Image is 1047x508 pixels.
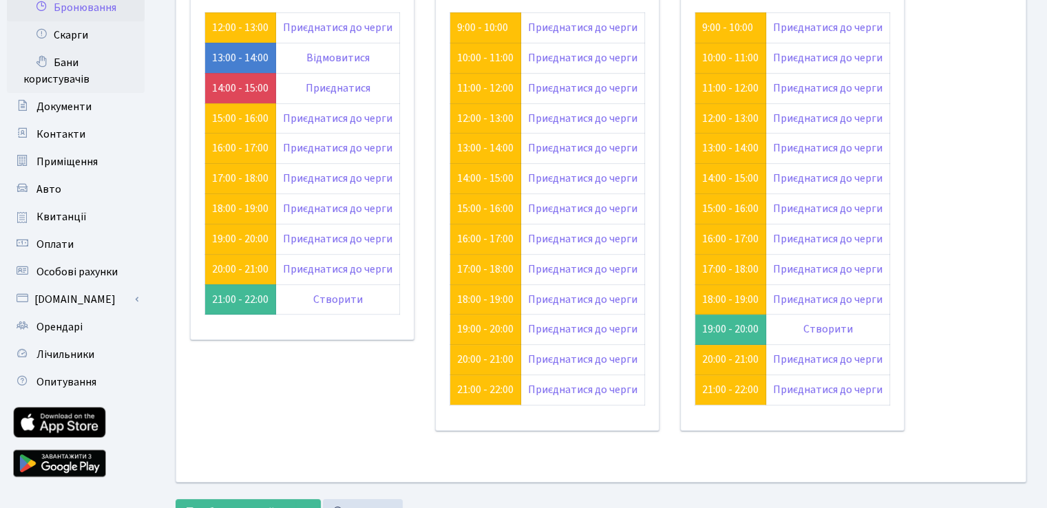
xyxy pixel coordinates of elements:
a: 10:00 - 11:00 [702,50,759,65]
a: Бани користувачів [7,49,145,93]
span: Лічильники [36,347,94,362]
a: 12:00 - 13:00 [457,111,514,126]
a: 16:00 - 17:00 [702,231,759,246]
a: Приєднатися до черги [773,81,882,96]
a: 14:00 - 15:00 [702,171,759,186]
a: 16:00 - 17:00 [212,140,268,156]
a: Приєднатися до черги [528,231,637,246]
a: 15:00 - 16:00 [212,111,268,126]
a: 14:00 - 15:00 [212,81,268,96]
a: Приєднатися до черги [773,50,882,65]
a: 15:00 - 16:00 [457,201,514,216]
a: Лічильники [7,341,145,368]
a: 11:00 - 12:00 [457,81,514,96]
a: Створити [313,292,363,307]
a: 20:00 - 21:00 [457,352,514,367]
a: 19:00 - 20:00 [212,231,268,246]
span: Контакти [36,127,85,142]
a: Квитанції [7,203,145,231]
span: Квитанції [36,209,87,224]
a: 12:00 - 13:00 [702,111,759,126]
a: 18:00 - 19:00 [457,292,514,307]
a: 17:00 - 18:00 [212,171,268,186]
a: 13:00 - 14:00 [702,140,759,156]
a: [DOMAIN_NAME] [7,286,145,313]
a: Приєднатися до черги [283,111,392,126]
a: 13:00 - 14:00 [212,50,268,65]
a: Приєднатися до черги [283,171,392,186]
a: Відмовитися [306,50,370,65]
a: 19:00 - 20:00 [457,321,514,337]
a: Приєднатися до черги [773,171,882,186]
a: Приєднатися до черги [773,140,882,156]
a: Приєднатися до черги [283,201,392,216]
a: 9:00 - 10:00 [457,20,508,35]
a: 20:00 - 21:00 [212,262,268,277]
a: 18:00 - 19:00 [212,201,268,216]
a: Приєднатися до черги [283,262,392,277]
a: Оплати [7,231,145,258]
a: Приєднатися до черги [283,20,392,35]
a: Приєднатися до черги [528,352,637,367]
a: Приєднатися до черги [773,382,882,397]
a: 9:00 - 10:00 [702,20,753,35]
a: Приєднатися до черги [773,231,882,246]
span: Опитування [36,374,96,390]
a: 14:00 - 15:00 [457,171,514,186]
a: Приєднатися до черги [283,140,392,156]
a: 17:00 - 18:00 [457,262,514,277]
a: 21:00 - 22:00 [702,382,759,397]
a: Приєднатися до черги [528,321,637,337]
a: Опитування [7,368,145,396]
a: Приєднатися до черги [528,20,637,35]
a: Приєднатися до черги [528,262,637,277]
a: Створити [803,321,853,337]
a: 11:00 - 12:00 [702,81,759,96]
a: 15:00 - 16:00 [702,201,759,216]
a: Скарги [7,21,145,49]
a: Приєднатися [306,81,370,96]
a: 21:00 - 22:00 [457,382,514,397]
td: 21:00 - 22:00 [205,284,276,315]
a: Авто [7,176,145,203]
a: Орендарі [7,313,145,341]
a: Контакти [7,120,145,148]
a: 12:00 - 13:00 [212,20,268,35]
a: Документи [7,93,145,120]
a: Приєднатися до черги [283,231,392,246]
span: Документи [36,99,92,114]
a: Приєднатися до черги [528,81,637,96]
a: Приєднатися до черги [773,111,882,126]
a: Приєднатися до черги [773,262,882,277]
a: Приєднатися до черги [528,50,637,65]
span: Авто [36,182,61,197]
span: Орендарі [36,319,83,335]
a: Приєднатися до черги [528,111,637,126]
a: Приєднатися до черги [528,140,637,156]
a: Приєднатися до черги [773,352,882,367]
a: Приєднатися до черги [528,171,637,186]
a: Приєднатися до черги [528,201,637,216]
span: Приміщення [36,154,98,169]
a: 17:00 - 18:00 [702,262,759,277]
a: Приєднатися до черги [528,382,637,397]
span: Оплати [36,237,74,252]
a: Приєднатися до черги [773,201,882,216]
a: Приміщення [7,148,145,176]
a: Приєднатися до черги [528,292,637,307]
a: 20:00 - 21:00 [702,352,759,367]
a: Приєднатися до черги [773,292,882,307]
td: 19:00 - 20:00 [695,315,766,345]
a: 13:00 - 14:00 [457,140,514,156]
a: 16:00 - 17:00 [457,231,514,246]
a: 10:00 - 11:00 [457,50,514,65]
a: Особові рахунки [7,258,145,286]
span: Особові рахунки [36,264,118,279]
a: 18:00 - 19:00 [702,292,759,307]
a: Приєднатися до черги [773,20,882,35]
